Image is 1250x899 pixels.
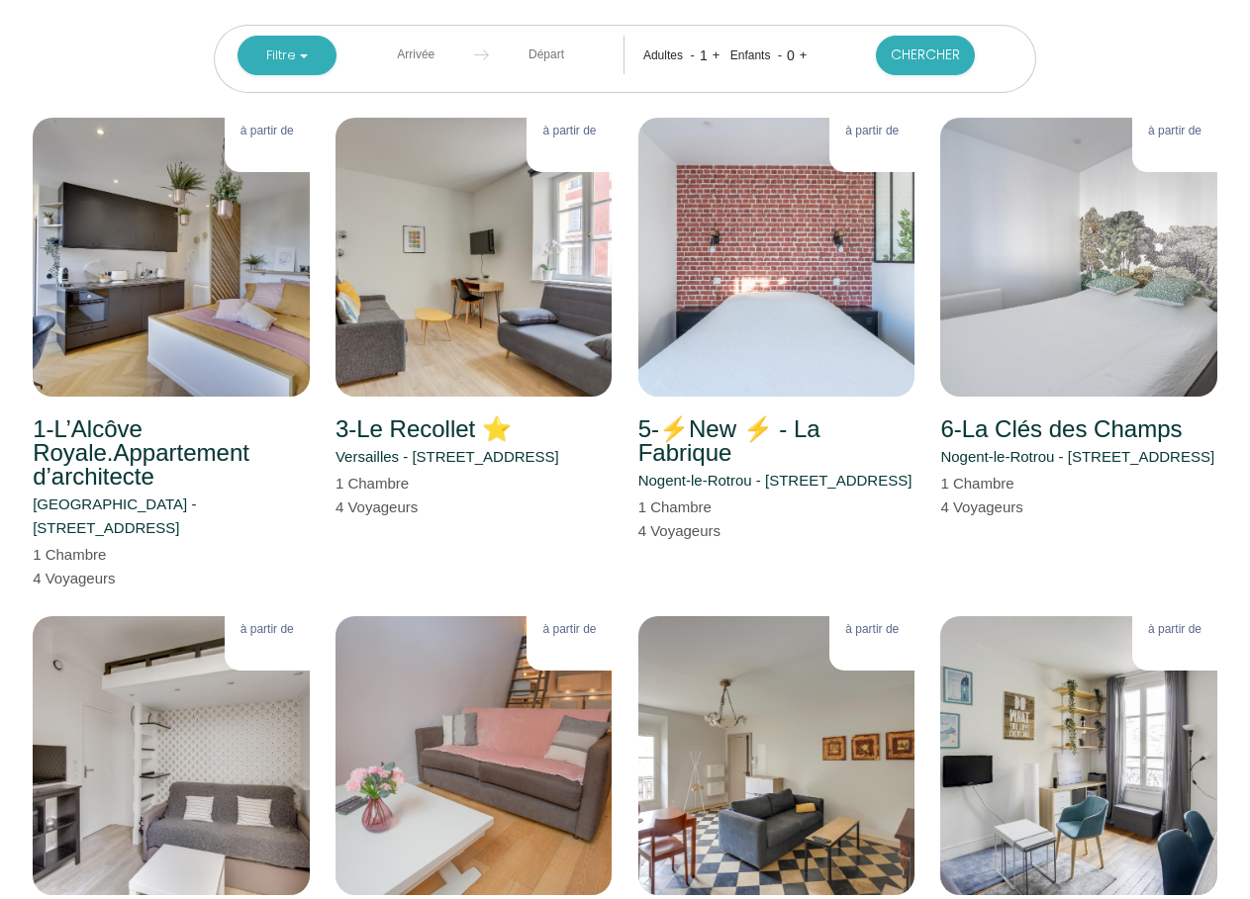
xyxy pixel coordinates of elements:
p: [GEOGRAPHIC_DATA] - [STREET_ADDRESS] [33,493,310,540]
p: 1 Chambre [33,543,115,567]
p: à partir de [845,620,899,639]
div: Enfants [730,46,778,65]
p: 45 € [240,639,294,667]
p: à partir de [240,122,294,140]
span: s [714,522,721,539]
p: 1 Chambre [336,472,418,495]
img: rental-image [638,616,915,895]
button: Chercher [876,36,975,75]
p: à partir de [1148,122,1202,140]
a: + [800,47,808,62]
p: 49 € [1148,140,1202,168]
p: 80 € [845,639,899,667]
div: 0 [782,40,800,71]
img: rental-image [940,118,1217,397]
h2: 1-L’Alcôve Royale.Appartement d’architecte [33,417,310,489]
input: Arrivée [358,36,474,74]
p: 4 Voyageur [33,567,115,590]
img: rental-image [638,118,915,397]
img: rental-image [940,616,1217,895]
p: 4 Voyageur [336,495,418,519]
a: - [778,47,782,62]
span: s [1015,498,1023,515]
a: - [691,47,695,62]
h2: 5-⚡️New ⚡️ - La Fabrique [638,417,915,465]
p: Versailles - [STREET_ADDRESS] [336,445,559,469]
a: + [713,47,721,62]
p: à partir de [542,620,596,639]
p: Nogent-le-Rotrou - [STREET_ADDRESS] [940,445,1214,469]
img: rental-image [33,616,310,895]
p: 50 € [1148,639,1202,667]
p: 60 € [240,140,294,168]
p: 55 € [542,140,596,168]
p: 50 € [845,140,899,168]
p: Nogent-le-Rotrou - [STREET_ADDRESS] [638,469,913,493]
input: Départ [489,36,605,74]
p: 4 Voyageur [638,519,721,543]
p: à partir de [1148,620,1202,639]
span: s [108,570,116,586]
p: 4 Voyageur [940,495,1022,519]
div: 1 [695,40,713,71]
h2: 6-La Clés des Champs [940,417,1182,441]
span: s [411,498,419,515]
p: à partir de [240,620,294,639]
p: 1 Chambre [638,495,721,519]
img: rental-image [336,118,613,397]
img: guests [474,47,489,62]
p: 1 Chambre [940,472,1022,495]
div: Adultes [643,46,690,65]
img: rental-image [336,616,613,895]
p: à partir de [845,122,899,140]
img: rental-image [33,118,310,397]
p: à partir de [542,122,596,140]
h2: 3-Le Recollet ⭐️ [336,417,512,441]
button: Filtre [238,36,337,75]
p: 75 € [542,639,596,667]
